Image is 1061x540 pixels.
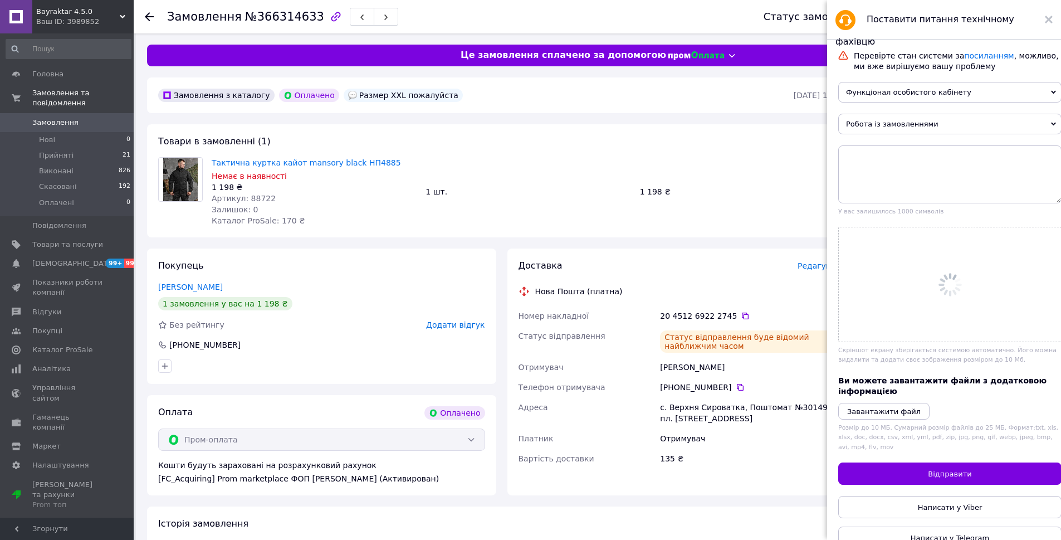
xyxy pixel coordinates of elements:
div: [PHONE_NUMBER] [660,382,845,393]
span: 0 [126,198,130,208]
span: Покупці [32,326,62,336]
a: посиланням [964,51,1014,60]
div: Повернутися назад [145,11,154,22]
span: Додати відгук [426,320,485,329]
span: Товари в замовленні (1) [158,136,271,147]
img: :speech_balloon: [348,91,357,100]
span: Оплачені [39,198,74,208]
div: Оплачено [279,89,339,102]
span: Залишок: 0 [212,205,258,214]
span: Каталог ProSale [32,345,92,355]
span: Маркет [32,441,61,451]
a: Тактична куртка кайот mansory black НП4885 [212,158,401,167]
span: Вартість доставки [519,454,594,463]
span: Телефон отримувача [519,383,605,392]
span: Скріншот екрану зберігається системою автоматично. Його можна видалити та додати своє зображення ... [838,347,1057,363]
span: Написати у Viber [918,503,982,512]
button: Завантажити файл [838,403,930,420]
div: 1 замовлення у вас на 1 198 ₴ [158,297,292,310]
div: Prom топ [32,500,103,510]
span: Статус відправлення [519,332,605,340]
span: Артикул: 88722 [212,194,276,203]
span: Це замовлення сплачено за допомогою [461,49,666,62]
div: Ваш ID: 3989852 [36,17,134,27]
span: Налаштування [32,460,89,470]
div: 20 4512 6922 2745 [660,310,845,322]
div: Оплачено [424,406,485,420]
span: Замовлення [167,10,242,23]
span: [DEMOGRAPHIC_DATA] [32,259,115,269]
a: Редагувати [823,181,845,203]
span: 826 [119,166,130,176]
span: Ви можете завантажити файли з додатковою інформацією [838,376,1047,396]
span: Оплата [158,407,193,417]
div: 1 198 ₴ [212,182,417,193]
span: Редагувати [798,261,845,270]
span: Замовлення та повідомлення [32,88,134,108]
span: Отримувач [519,363,564,372]
span: Управління сайтом [32,383,103,403]
div: 1 198 ₴ [635,184,818,200]
img: Тактична куртка кайот mansory black НП4885 [163,158,198,201]
input: Пошук [6,39,131,59]
div: [PHONE_NUMBER] [168,339,242,351]
span: 99+ [106,259,124,268]
span: Головна [32,69,63,79]
span: 21 [123,150,130,160]
span: Номер накладної [519,312,589,320]
span: Без рейтингу [169,320,224,329]
span: Виконані [39,166,74,176]
div: с. Верхня Сироватка, Поштомат №30149: пл. [STREET_ADDRESS] [658,397,847,429]
span: Bayraktar 4.5.0 [36,7,120,17]
span: Повідомлення [32,221,86,231]
span: Відгуки [32,307,61,317]
div: [PERSON_NAME] [658,357,847,377]
span: Показники роботи компанії [32,278,103,298]
span: Відправити [928,470,971,478]
span: Немає в наявності [212,172,287,181]
div: Статус замовлення [764,11,866,22]
div: Статус відправлення буде відомий найближчим часом [660,330,845,353]
span: У вас залишилось 1000 символів [838,208,944,215]
i: Завантажити файл [847,407,921,416]
span: Доставка [519,260,563,271]
div: 135 ₴ [658,449,847,469]
span: Історія замовлення [158,518,248,529]
span: Нові [39,135,55,145]
a: [PERSON_NAME] [158,283,223,291]
span: Каталог ProSale: 170 ₴ [212,216,305,225]
div: Нова Пошта (платна) [532,286,625,297]
time: [DATE] 15:16 [794,91,845,100]
span: №366314633 [245,10,324,23]
div: [FC_Acquiring] Prom marketplace ФОП [PERSON_NAME] (Активирован) [158,473,485,484]
span: Адреса [519,403,548,412]
span: Замовлення [32,118,79,128]
span: Розмір до 10 МБ. Сумарний розмір файлів до 25 МБ. Формат: txt, xls, xlsx, doc, docx, csv, xml, ym... [838,424,1058,451]
span: Скасовані [39,182,77,192]
span: 192 [119,182,130,192]
span: 99+ [124,259,143,268]
span: [PERSON_NAME] та рахунки [32,480,103,510]
span: Гаманець компанії [32,412,103,432]
span: Прийняті [39,150,74,160]
div: Размер XXL пожалуйста [344,89,463,102]
span: Платник [519,434,554,443]
div: 1 шт. [421,184,635,200]
div: Кошти будуть зараховані на розрахунковий рахунок [158,460,485,484]
div: Отримувач [658,429,847,449]
span: 0 [126,135,130,145]
span: Аналітика [32,364,71,374]
span: Покупець [158,260,204,271]
div: Замовлення з каталогу [158,89,275,102]
span: Товари та послуги [32,240,103,250]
